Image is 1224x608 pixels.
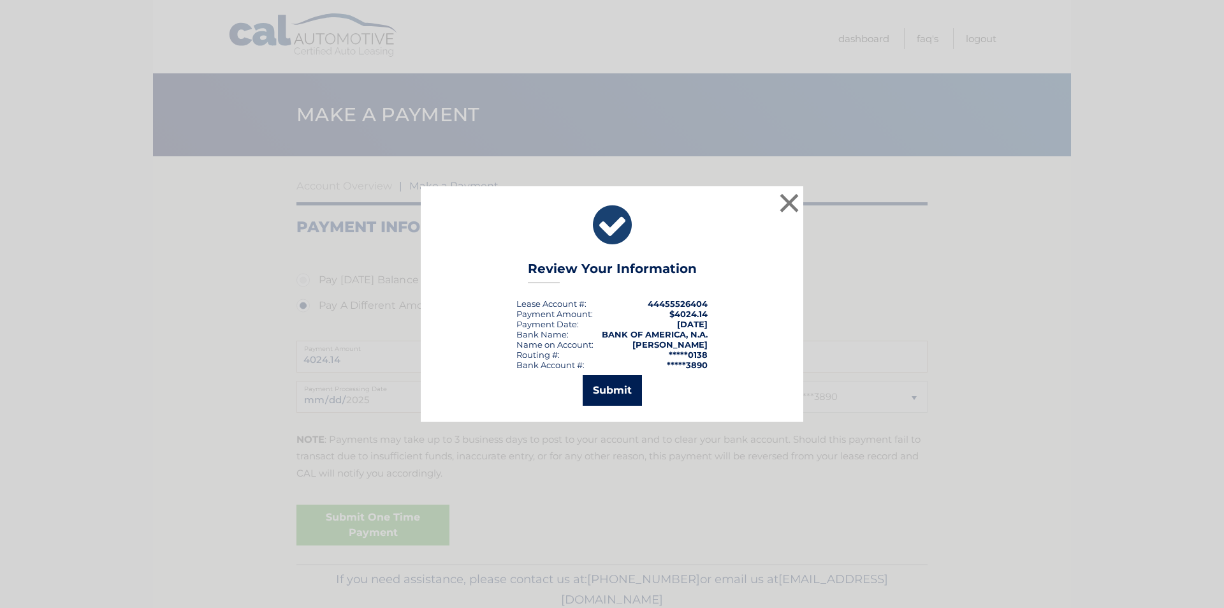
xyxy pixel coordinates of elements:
[516,350,560,360] div: Routing #:
[669,309,708,319] span: $4024.14
[516,319,579,329] div: :
[648,299,708,309] strong: 44455526404
[583,375,642,406] button: Submit
[528,261,697,283] h3: Review Your Information
[632,339,708,350] strong: [PERSON_NAME]
[516,309,593,319] div: Payment Amount:
[516,319,577,329] span: Payment Date
[516,339,594,350] div: Name on Account:
[677,319,708,329] span: [DATE]
[516,329,569,339] div: Bank Name:
[776,190,802,216] button: ×
[516,299,586,309] div: Lease Account #:
[602,329,708,339] strong: BANK OF AMERICA, N.A.
[516,360,585,370] div: Bank Account #:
